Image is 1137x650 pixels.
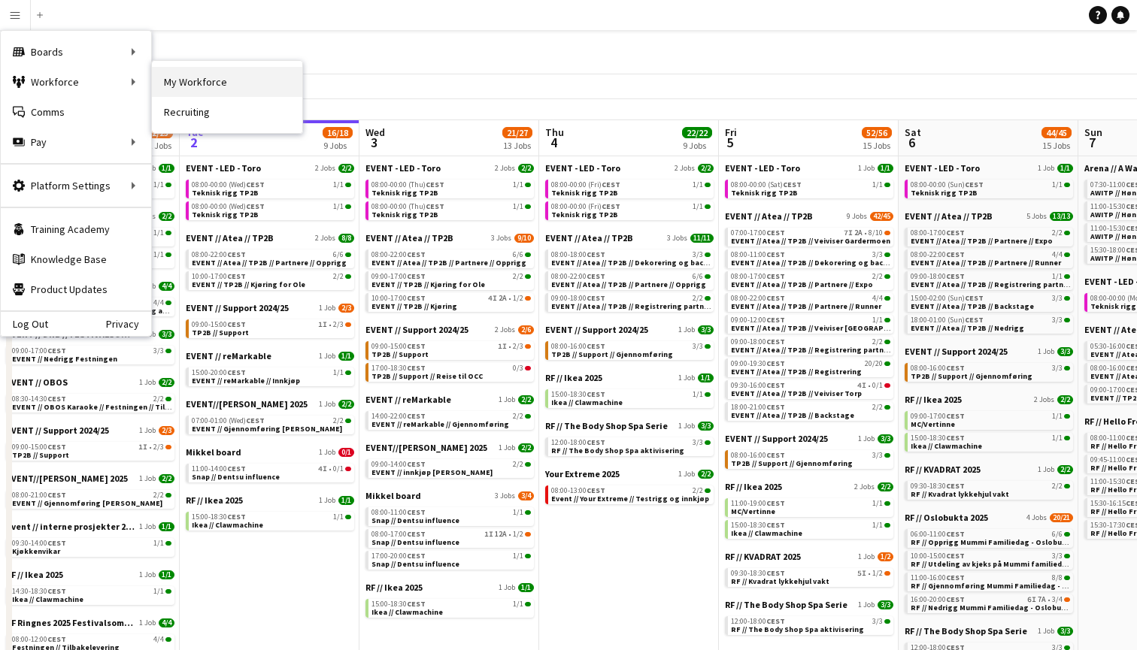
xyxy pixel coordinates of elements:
span: EVENT // Support 2024/25 [365,324,468,335]
a: 09:00-17:00CEST2/2EVENT // TP2B // Kjøring for Ole [371,271,531,289]
span: CEST [227,367,246,377]
div: EVENT - LED - Toro2 Jobs2/208:00-00:00 (Wed)CEST1/1Teknisk rigg TP2B08:00-00:00 (Wed)CEST1/1Tekni... [186,162,354,232]
span: EVENT // Atea // TP2B [725,210,813,222]
span: EVENT // Nedrigg Festningen [12,354,117,364]
a: Comms [1,97,151,127]
span: 2 Jobs [495,325,515,334]
span: EVENT // Support 2024/25 [186,302,289,313]
div: • [371,295,531,302]
span: TP2B // Support // Reise til OCC [371,371,483,381]
a: EVENT // OBOS1 Job2/2 [6,376,174,388]
span: 1/1 [153,229,164,237]
span: 2/2 [698,164,714,173]
a: 08:00-00:00 (Sat)CEST1/1Teknisk rigg TP2B [731,180,890,197]
span: EVENT // Atea // TP2B // Partnere // Opprigg [192,258,347,268]
span: 08:00-00:00 (Fri) [551,203,620,210]
span: CEST [946,249,965,259]
span: 1/1 [333,203,344,210]
span: 4/4 [153,299,164,307]
span: 1I [318,321,327,328]
span: 2 Jobs [675,164,695,173]
span: EVENT // Atea // TP2B [905,210,993,222]
span: 08:00-22:00 [731,295,785,302]
span: CEST [587,341,605,351]
span: 2A [854,229,863,237]
a: Knowledge Base [1,244,151,274]
span: 08:00-16:00 [911,364,965,372]
a: 10:00-17:00CEST4I2A•1/2EVENT // TP2B // Kjøring [371,293,531,310]
a: 09:00-18:00CEST2/2EVENT // Atea // TP2B // Registrering partnere [731,337,890,354]
span: Teknisk rigg TP2B [731,188,798,198]
a: EVENT // Atea // TP2B2 Jobs8/8 [186,232,354,243]
span: 15:00-02:00 (Sun) [911,295,984,302]
span: 20/20 [865,360,883,367]
span: Teknisk rigg TP2B [371,210,438,219]
span: 7I [844,229,853,237]
span: 2/2 [159,212,174,221]
span: CEST [407,249,426,259]
span: 08:00-16:00 [551,343,605,350]
span: 1 Job [678,373,695,382]
span: 4/4 [159,282,174,291]
span: CEST [766,337,785,346]
span: 4/4 [1052,251,1063,258]
span: 11/11 [690,234,714,243]
a: EVENT - LED - Toro1 Job1/1 [725,162,893,174]
a: Product Updates [1,274,151,304]
span: Teknisk rigg TP2B [551,188,618,198]
span: 2/2 [1052,229,1063,237]
span: 3 Jobs [491,234,511,243]
span: 3/3 [693,251,703,258]
a: 08:00-00:00 (Sun)CEST1/1Teknisk rigg TP2B [911,180,1070,197]
a: EVENT // Support 2024/252 Jobs2/6 [365,324,534,335]
span: EVENT - LED - Toro [545,162,620,174]
a: 08:00-00:00 (Thu)CEST1/1Teknisk rigg TP2B [371,201,531,219]
div: • [371,343,531,350]
span: EVENT // Atea // TP2B [365,232,453,243]
span: 2/3 [338,304,354,313]
span: 1/1 [333,181,344,189]
span: EVENT // Atea // TP2B // Veiviser Oslo S [731,323,926,333]
a: EVENT // Support 2024/251 Job2/3 [186,302,354,313]
div: EVENT // Atea // TP2B3 Jobs11/1108:00-18:00CEST3/3EVENT // Atea // TP2B // Dekorering og backstag... [545,232,714,324]
span: Teknisk rigg TP2B [192,210,259,219]
a: My Workforce [152,67,302,97]
span: 1/1 [1052,273,1063,280]
span: 08:00-00:00 (Thu) [371,181,444,189]
a: 08:00-22:00CEST6/6EVENT // Atea // TP2B // Partnere // Opprigg [371,249,531,267]
span: 08:00-00:00 (Fri) [551,181,620,189]
span: EVENT - LED - Toro [365,162,441,174]
span: EVENT // reMarkable [186,350,271,361]
span: 1 Job [1038,347,1054,356]
span: 42/45 [870,212,893,221]
span: 1 Job [858,164,875,173]
span: Teknisk rigg TP2B [192,188,259,198]
span: 2 Jobs [495,164,515,173]
span: 1/1 [872,181,883,189]
div: EVENT // Atea // TP2B3 Jobs9/1008:00-22:00CEST6/6EVENT // Atea // TP2B // Partnere // Opprigg09:0... [365,232,534,324]
span: 1/1 [159,164,174,173]
span: CEST [227,249,246,259]
a: 15:00-20:00CEST1/1EVENT // reMarkable // Innkjøp [192,367,351,385]
span: 1/1 [153,181,164,189]
span: 1/1 [513,181,523,189]
span: 15:00-20:00 [192,369,246,376]
span: 1 Job [319,304,335,313]
a: EVENT // Atea // TP2B3 Jobs11/11 [545,232,714,243]
div: EVENT // Support 2024/251 Job3/308:00-16:00CEST3/3TP2B // Support // Gjennomføring [905,346,1073,394]
span: Teknisk rigg TP2B [371,188,438,198]
span: EVENT // Support 2024/25 [545,324,648,335]
span: 18:00-01:00 (Sun) [911,316,984,324]
a: 09:00-18:00CEST2/2EVENT // Atea // TP2B // Registrering partnere [551,293,711,310]
span: 10:00-17:00 [371,295,426,302]
span: EVENT // Atea // TP2B // Backstage [911,301,1034,311]
span: CEST [602,180,620,189]
span: EVENT // Atea // TP2B // Nedrigg [911,323,1024,333]
span: 1/1 [698,373,714,382]
span: 2/3 [333,321,344,328]
div: • [731,229,890,237]
span: 08:00-18:00 [551,251,605,258]
span: CEST [766,293,785,303]
div: EVENT // reMarkable1 Job1/115:00-20:00CEST1/1EVENT // reMarkable // Innkjøp [186,350,354,398]
div: • [192,321,351,328]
